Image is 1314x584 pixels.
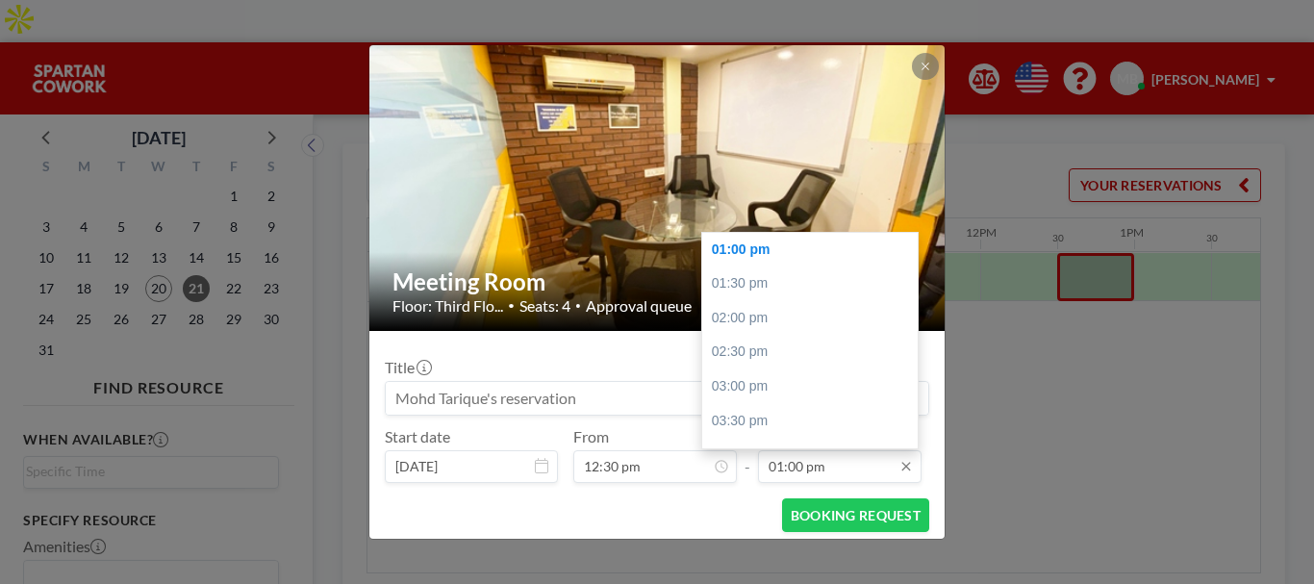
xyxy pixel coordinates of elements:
div: 01:30 pm [702,267,927,301]
span: Floor: Third Flo... [392,296,503,316]
div: 02:00 pm [702,301,927,336]
span: • [575,299,581,312]
span: Seats: 4 [519,296,570,316]
label: From [573,427,609,446]
div: 04:00 pm [702,438,927,472]
span: - [745,434,750,476]
input: Mohd Tarique's reservation [386,382,928,415]
div: 02:30 pm [702,335,927,369]
span: Approval queue [586,296,692,316]
label: Start date [385,427,450,446]
label: Title [385,358,430,377]
span: • [508,298,515,313]
h2: Meeting Room [392,267,923,296]
div: 01:00 pm [702,233,927,267]
div: 03:00 pm [702,369,927,404]
button: BOOKING REQUEST [782,498,929,532]
div: 03:30 pm [702,404,927,439]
